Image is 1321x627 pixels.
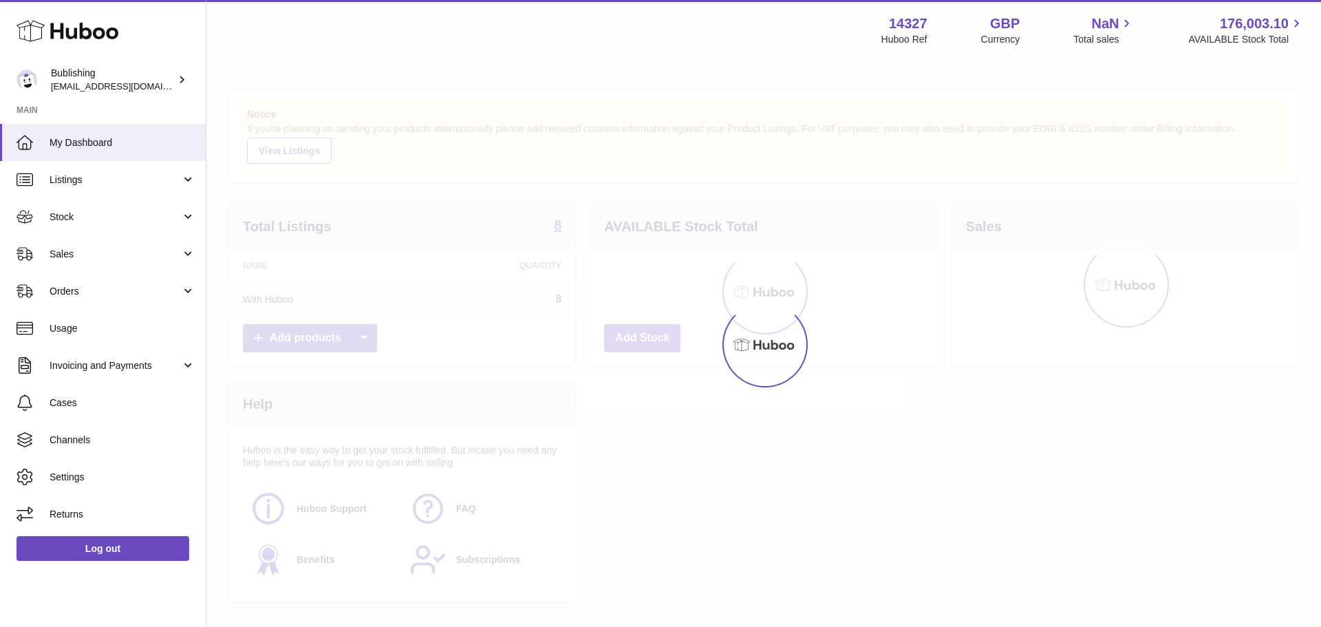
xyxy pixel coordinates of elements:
[50,173,181,187] span: Listings
[17,70,37,90] img: internalAdmin-14327@internal.huboo.com
[990,14,1020,33] strong: GBP
[50,434,195,447] span: Channels
[889,14,927,33] strong: 14327
[1073,14,1135,46] a: NaN Total sales
[1073,33,1135,46] span: Total sales
[50,211,181,224] span: Stock
[1220,14,1289,33] span: 176,003.10
[50,396,195,410] span: Cases
[881,33,927,46] div: Huboo Ref
[50,136,195,149] span: My Dashboard
[1188,14,1304,46] a: 176,003.10 AVAILABLE Stock Total
[51,67,175,93] div: Bublishing
[51,81,202,92] span: [EMAIL_ADDRESS][DOMAIN_NAME]
[1188,33,1304,46] span: AVAILABLE Stock Total
[981,33,1020,46] div: Currency
[1091,14,1119,33] span: NaN
[50,285,181,298] span: Orders
[50,322,195,335] span: Usage
[50,471,195,484] span: Settings
[50,248,181,261] span: Sales
[17,536,189,561] a: Log out
[50,359,181,372] span: Invoicing and Payments
[50,508,195,521] span: Returns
